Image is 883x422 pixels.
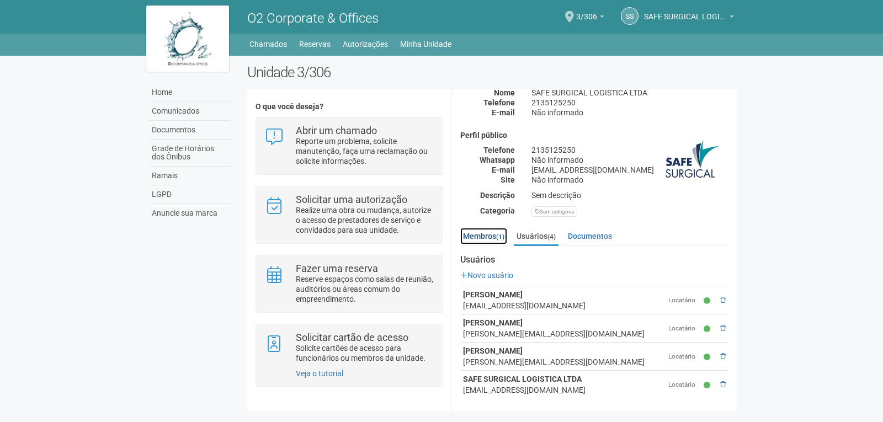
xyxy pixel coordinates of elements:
[149,140,231,167] a: Grade de Horários dos Ônibus
[523,165,737,175] div: [EMAIL_ADDRESS][DOMAIN_NAME]
[480,156,515,164] strong: Whatsapp
[523,108,737,117] div: Não informado
[480,206,515,215] strong: Categoria
[149,167,231,185] a: Ramais
[704,296,713,306] small: Ativo
[296,125,377,136] strong: Abrir um chamado
[463,318,523,327] strong: [PERSON_NAME]
[400,36,451,52] a: Minha Unidade
[264,333,434,363] a: Solicitar cartão de acesso Solicite cartões de acesso para funcionários ou membros da unidade.
[146,6,229,72] img: logo.jpg
[460,131,728,140] h4: Perfil público
[463,300,663,311] div: [EMAIL_ADDRESS][DOMAIN_NAME]
[523,190,737,200] div: Sem descrição
[149,185,231,204] a: LGPD
[492,108,515,117] strong: E-mail
[247,64,737,81] h2: Unidade 3/306
[547,233,556,241] small: (4)
[247,10,379,26] span: O2 Corporate & Offices
[621,7,639,25] a: SS
[576,14,604,23] a: 3/306
[460,228,507,244] a: Membros(1)
[514,228,558,246] a: Usuários(4)
[463,328,663,339] div: [PERSON_NAME][EMAIL_ADDRESS][DOMAIN_NAME]
[666,286,701,314] td: Locatário
[665,131,720,186] img: business.png
[296,274,434,304] p: Reserve espaços como salas de reunião, auditórios ou áreas comum do empreendimento.
[496,233,504,241] small: (1)
[501,175,515,184] strong: Site
[264,264,434,304] a: Fazer uma reserva Reserve espaços como salas de reunião, auditórios ou áreas comum do empreendime...
[256,103,443,111] h4: O que você deseja?
[523,98,737,108] div: 2135125250
[343,36,388,52] a: Autorizações
[149,121,231,140] a: Documentos
[264,195,434,235] a: Solicitar uma autorização Realize uma obra ou mudança, autorize o acesso de prestadores de serviç...
[149,102,231,121] a: Comunicados
[523,155,737,165] div: Não informado
[460,271,513,280] a: Novo usuário
[296,205,434,235] p: Realize uma obra ou mudança, autorize o acesso de prestadores de serviço e convidados para sua un...
[149,83,231,102] a: Home
[249,36,287,52] a: Chamados
[463,384,663,396] div: [EMAIL_ADDRESS][DOMAIN_NAME]
[704,324,713,334] small: Ativo
[523,145,737,155] div: 2135125250
[666,314,701,343] td: Locatário
[483,98,515,107] strong: Telefone
[296,343,434,363] p: Solicite cartões de acesso para funcionários ou membros da unidade.
[480,191,515,200] strong: Descrição
[296,263,378,274] strong: Fazer uma reserva
[492,165,515,174] strong: E-mail
[149,204,231,222] a: Anuncie sua marca
[494,88,515,97] strong: Nome
[296,369,343,378] a: Veja o tutorial
[523,175,737,185] div: Não informado
[299,36,331,52] a: Reservas
[296,194,407,205] strong: Solicitar uma autorização
[565,228,615,244] a: Documentos
[264,126,434,166] a: Abrir um chamado Reporte um problema, solicite manutenção, faça uma reclamação ou solicite inform...
[704,381,713,390] small: Ativo
[644,2,727,21] span: SAFE SURGICAL LOGISTICA LTDA
[463,290,523,299] strong: [PERSON_NAME]
[296,136,434,166] p: Reporte um problema, solicite manutenção, faça uma reclamação ou solicite informações.
[666,343,701,371] td: Locatário
[644,14,734,23] a: SAFE SURGICAL LOGISTICA LTDA
[523,88,737,98] div: SAFE SURGICAL LOGISTICA LTDA
[296,332,408,343] strong: Solicitar cartão de acesso
[463,346,523,355] strong: [PERSON_NAME]
[460,255,728,265] strong: Usuários
[531,206,577,217] div: Sem categoria
[463,356,663,367] div: [PERSON_NAME][EMAIL_ADDRESS][DOMAIN_NAME]
[666,371,701,399] td: Locatário
[576,2,597,21] span: 3/306
[483,146,515,154] strong: Telefone
[704,352,713,362] small: Ativo
[463,375,582,383] strong: SAFE SURGICAL LOGISTICA LTDA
